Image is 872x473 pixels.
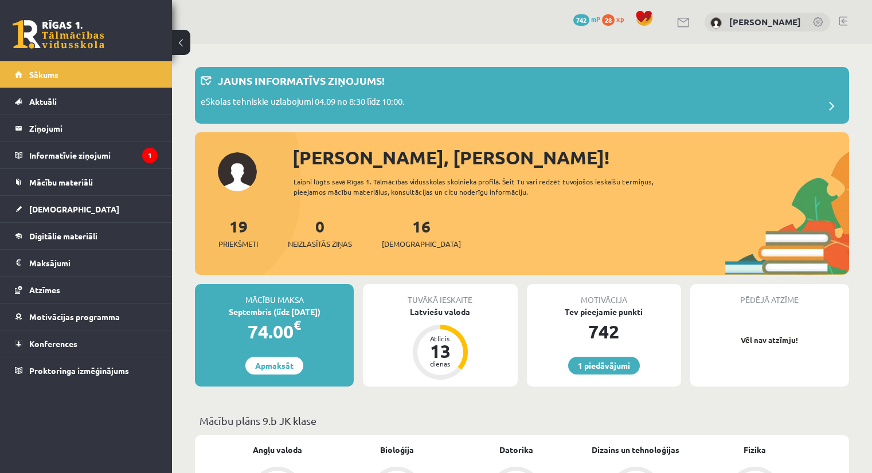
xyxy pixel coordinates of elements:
div: Laipni lūgts savā Rīgas 1. Tālmācības vidusskolas skolnieka profilā. Šeit Tu vari redzēt tuvojošo... [294,176,686,197]
div: Mācību maksa [195,284,354,306]
a: 19Priekšmeti [218,216,258,250]
a: 742 mP [573,14,600,23]
a: Apmaksāt [245,357,303,375]
span: [DEMOGRAPHIC_DATA] [29,204,119,214]
img: Vera Priede [710,17,722,29]
a: Mācību materiāli [15,169,158,195]
a: 28 xp [602,14,629,23]
a: Angļu valoda [253,444,302,456]
span: Sākums [29,69,58,80]
div: [PERSON_NAME], [PERSON_NAME]! [292,144,849,171]
a: Rīgas 1. Tālmācības vidusskola [13,20,104,49]
div: Latviešu valoda [363,306,517,318]
span: mP [591,14,600,23]
div: Tev pieejamie punkti [527,306,681,318]
a: Maksājumi [15,250,158,276]
a: Latviešu valoda Atlicis 13 dienas [363,306,517,381]
span: Digitālie materiāli [29,231,97,241]
a: 1 piedāvājumi [568,357,640,375]
a: Proktoringa izmēģinājums [15,357,158,384]
a: Konferences [15,330,158,357]
p: eSkolas tehniskie uzlabojumi 04.09 no 8:30 līdz 10:00. [201,95,405,111]
a: [PERSON_NAME] [729,16,801,27]
span: Mācību materiāli [29,177,93,187]
span: 28 [602,14,615,26]
p: Mācību plāns 9.b JK klase [200,413,844,428]
a: Bioloģija [380,444,414,456]
span: € [294,317,301,333]
a: Datorika [499,444,533,456]
a: 0Neizlasītās ziņas [288,216,352,250]
span: Proktoringa izmēģinājums [29,365,129,376]
span: Aktuāli [29,96,57,107]
a: Motivācijas programma [15,303,158,330]
a: [DEMOGRAPHIC_DATA] [15,196,158,222]
legend: Informatīvie ziņojumi [29,142,158,168]
div: dienas [423,360,457,367]
div: Motivācija [527,284,681,306]
div: 742 [527,318,681,345]
a: Sākums [15,61,158,88]
span: 742 [573,14,589,26]
div: Atlicis [423,335,457,342]
div: 74.00 [195,318,354,345]
a: Ziņojumi [15,115,158,141]
span: Motivācijas programma [29,312,120,322]
a: Digitālie materiāli [15,223,158,249]
a: Aktuāli [15,88,158,115]
div: Tuvākā ieskaite [363,284,517,306]
a: 16[DEMOGRAPHIC_DATA] [382,216,461,250]
p: Jauns informatīvs ziņojums! [218,73,385,88]
a: Dizains un tehnoloģijas [592,444,679,456]
a: Atzīmes [15,277,158,303]
span: xp [616,14,624,23]
span: Priekšmeti [218,238,258,250]
legend: Maksājumi [29,250,158,276]
div: 13 [423,342,457,360]
a: Fizika [744,444,766,456]
span: Konferences [29,338,77,349]
a: Jauns informatīvs ziņojums! eSkolas tehniskie uzlabojumi 04.09 no 8:30 līdz 10:00. [201,73,843,118]
i: 1 [142,148,158,163]
div: Septembris (līdz [DATE]) [195,306,354,318]
div: Pēdējā atzīme [690,284,849,306]
a: Informatīvie ziņojumi1 [15,142,158,168]
span: Neizlasītās ziņas [288,238,352,250]
legend: Ziņojumi [29,115,158,141]
span: Atzīmes [29,285,60,295]
p: Vēl nav atzīmju! [696,334,843,346]
span: [DEMOGRAPHIC_DATA] [382,238,461,250]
